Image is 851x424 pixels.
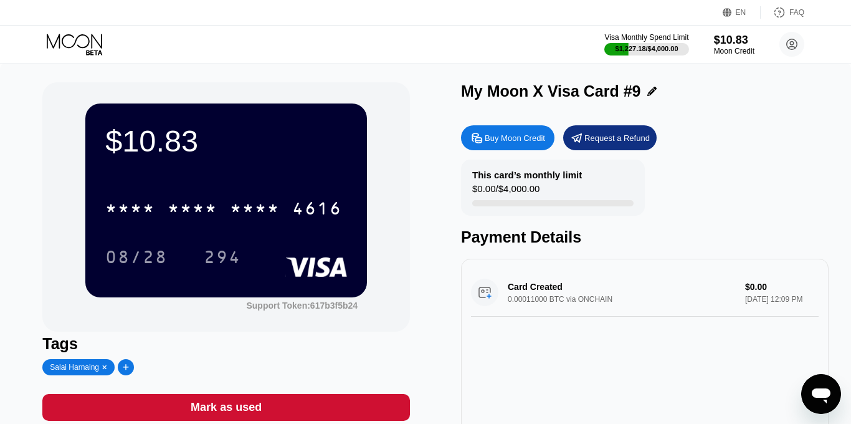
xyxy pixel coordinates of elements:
[714,47,754,55] div: Moon Credit
[204,249,241,269] div: 294
[801,374,841,414] iframe: Button to launch messaging window, conversation in progress
[246,301,358,311] div: Support Token:617b3f5b24
[42,335,410,353] div: Tags
[96,241,177,272] div: 08/28
[105,123,347,158] div: $10.83
[191,400,262,415] div: Mark as used
[485,133,545,143] div: Buy Moon Credit
[723,6,761,19] div: EN
[714,34,754,47] div: $10.83
[472,183,540,200] div: $0.00 / $4,000.00
[584,133,650,143] div: Request a Refund
[714,34,754,55] div: $10.83Moon Credit
[292,200,342,220] div: 4616
[789,8,804,17] div: FAQ
[42,394,410,421] div: Mark as used
[604,33,688,55] div: Visa Monthly Spend Limit$1,227.18/$4,000.00
[761,6,804,19] div: FAQ
[246,301,358,311] div: Support Token: 617b3f5b24
[604,33,688,42] div: Visa Monthly Spend Limit
[472,170,582,180] div: This card’s monthly limit
[461,82,641,100] div: My Moon X Visa Card #9
[563,125,657,150] div: Request a Refund
[461,125,554,150] div: Buy Moon Credit
[194,241,250,272] div: 294
[50,363,99,372] div: Salai Harnaing
[461,228,829,246] div: Payment Details
[616,45,678,52] div: $1,227.18 / $4,000.00
[736,8,746,17] div: EN
[105,249,168,269] div: 08/28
